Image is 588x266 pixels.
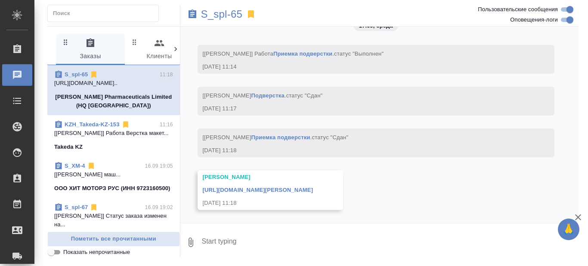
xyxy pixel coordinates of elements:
[160,70,173,79] p: 11:18
[54,93,173,110] p: [PERSON_NAME] Pharmaceuticals Limited (HQ [GEOGRAPHIC_DATA])
[203,146,525,155] div: [DATE] 11:18
[312,134,349,141] span: статус "Сдан"
[334,50,384,57] span: статус "Выполнен"
[47,232,180,247] button: Пометить все прочитанными
[87,162,96,170] svg: Отписаться
[203,134,349,141] span: [[PERSON_NAME] .
[54,170,173,179] p: [[PERSON_NAME] маш...
[53,7,158,19] input: Поиск
[90,70,98,79] svg: Отписаться
[65,204,88,210] a: S_spl-67
[52,234,175,244] span: Пометить все прочитанными
[203,187,313,193] a: [URL][DOMAIN_NAME][PERSON_NAME]
[63,248,130,257] span: Показать непрочитанные
[251,134,310,141] a: Приемка подверстки
[47,65,180,115] div: S_spl-6511:18[URL][DOMAIN_NAME]..[PERSON_NAME] Pharmaceuticals Limited (HQ [GEOGRAPHIC_DATA])
[62,38,70,46] svg: Зажми и перетащи, чтобы поменять порядок вкладок
[145,203,173,212] p: 16.09 19:02
[251,92,284,99] a: Подверстка
[65,163,85,169] a: S_XM-4
[130,38,189,62] span: Клиенты
[201,10,243,19] a: S_spl-65
[561,220,576,238] span: 🙏
[203,173,313,182] div: [PERSON_NAME]
[145,162,173,170] p: 16.09 19:05
[54,184,170,193] p: ООО ХИТ МОТОРЗ РУС (ИНН 9723160500)
[54,79,173,88] p: [URL][DOMAIN_NAME]..
[203,104,525,113] div: [DATE] 11:17
[273,50,332,57] a: Приемка подверстки
[54,143,83,151] p: Takeda KZ
[47,115,180,156] div: KZH_Takeda-KZ-15311:16[[PERSON_NAME]] Работа Верстка макет...Takeda KZ
[160,120,173,129] p: 11:16
[203,63,525,71] div: [DATE] 11:14
[47,156,180,198] div: S_XM-416.09 19:05[[PERSON_NAME] маш...ООО ХИТ МОТОРЗ РУС (ИНН 9723160500)
[203,199,313,207] div: [DATE] 11:18
[203,92,323,99] span: [[PERSON_NAME] .
[65,121,120,128] a: KZH_Takeda-KZ-153
[61,38,120,62] span: Заказы
[54,212,173,229] p: [[PERSON_NAME]] Статус заказа изменен на...
[510,16,558,24] span: Оповещения-логи
[558,219,579,240] button: 🙏
[65,71,88,78] a: S_spl-65
[203,50,384,57] span: [[PERSON_NAME]] Работа .
[478,5,558,14] span: Пользовательские сообщения
[47,198,180,257] div: S_spl-6716.09 19:02[[PERSON_NAME]] Статус заказа изменен на...[PERSON_NAME] Pharmaceuticals Limit...
[54,129,173,138] p: [[PERSON_NAME]] Работа Верстка макет...
[286,92,323,99] span: статус "Сдан"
